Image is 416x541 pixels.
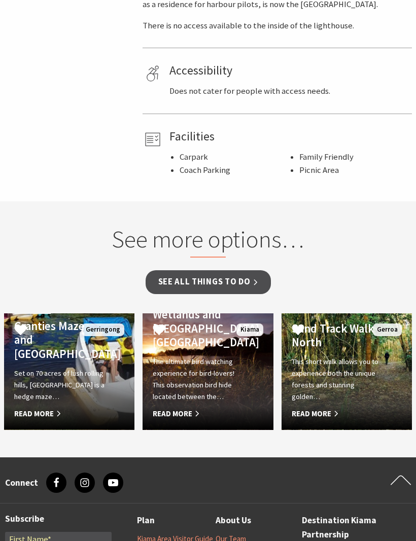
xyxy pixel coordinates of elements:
[143,19,412,33] p: There is no access available to the inside of the lighthouse.
[4,313,37,348] button: Click to Favourite Granties Maze and Fun Park
[143,313,176,348] button: Click to Favourite Spring Creek Wetlands and Bird Hide, Kiama
[146,270,271,294] a: See all Things To Do
[14,319,105,361] h4: Granties Maze and [GEOGRAPHIC_DATA]
[143,313,273,430] a: Spring Creek Wetlands and [GEOGRAPHIC_DATA], [GEOGRAPHIC_DATA] The ultimate bird watching experie...
[292,356,383,403] p: This short walk allows you to experience both the unique forests and stunning golden…
[373,323,402,336] span: Gerroa
[5,478,38,488] h3: Connect
[169,63,408,78] h4: Accessibility
[180,164,289,177] li: Coach Parking
[282,313,412,430] a: Sand Track Walk – North This short walk allows you to experience both the unique forests and stun...
[299,151,408,164] li: Family Friendly
[169,129,408,144] h4: Facilities
[4,313,134,430] a: From $10.00 Granties Maze and [GEOGRAPHIC_DATA] Set on 70 acres of lush rolling hills, [GEOGRAPHI...
[169,85,408,98] p: Does not cater for people with access needs.
[82,323,124,336] span: Gerringong
[180,151,289,164] li: Carpark
[216,514,251,528] a: About Us
[14,368,105,403] p: Set on 70 acres of lush rolling hills, [GEOGRAPHIC_DATA] is a hedge maze…
[153,293,244,349] h4: Spring Creek Wetlands and [GEOGRAPHIC_DATA], [GEOGRAPHIC_DATA]
[292,408,383,420] span: Read More
[236,323,263,336] span: Kiama
[153,356,244,403] p: The ultimate bird watching experience for bird-lovers! This observation bird hide located between...
[153,408,244,420] span: Read More
[282,313,315,348] button: Click to Favourite Sand Track Walk – North
[292,321,383,349] h4: Sand Track Walk – North
[79,225,337,258] h2: See more options…
[299,164,408,177] li: Picnic Area
[14,408,105,420] span: Read More
[137,514,155,528] a: Plan
[5,514,112,524] h3: Subscribe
